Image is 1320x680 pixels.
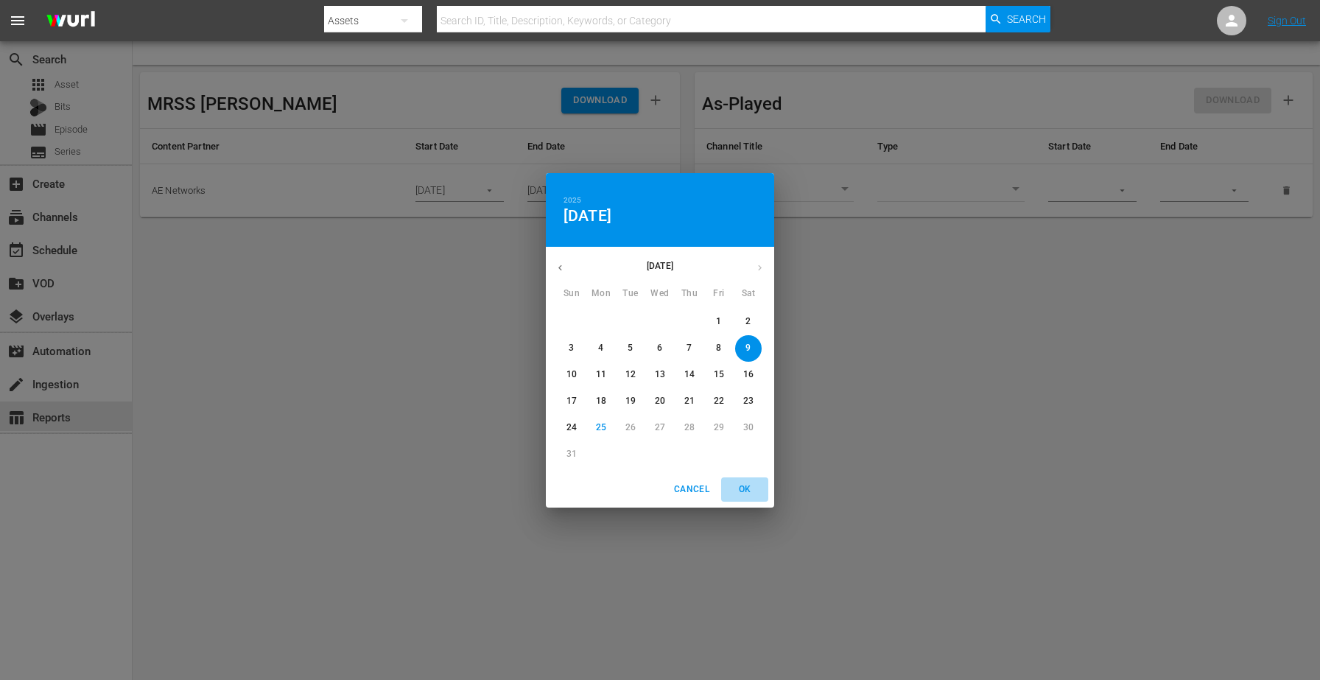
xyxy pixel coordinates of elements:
button: 17 [558,388,585,415]
span: Sun [558,287,585,301]
p: 16 [743,368,754,381]
p: 4 [598,342,603,354]
span: OK [727,482,762,497]
p: 17 [566,395,577,407]
p: 12 [625,368,636,381]
p: 8 [716,342,721,354]
span: Tue [617,287,644,301]
button: 20 [647,388,673,415]
button: 21 [676,388,703,415]
button: 18 [588,388,614,415]
p: 9 [745,342,751,354]
button: 4 [588,335,614,362]
button: 16 [735,362,762,388]
p: 1 [716,315,721,328]
button: 2 [735,309,762,335]
a: Sign Out [1268,15,1306,27]
button: OK [721,477,768,502]
button: Cancel [668,477,715,502]
button: 15 [706,362,732,388]
p: 7 [687,342,692,354]
p: 18 [596,395,606,407]
p: 14 [684,368,695,381]
button: 11 [588,362,614,388]
p: 2 [745,315,751,328]
span: Wed [647,287,673,301]
button: 10 [558,362,585,388]
button: 6 [647,335,673,362]
p: 19 [625,395,636,407]
button: 9 [735,335,762,362]
p: 5 [628,342,633,354]
p: 15 [714,368,724,381]
button: 13 [647,362,673,388]
p: 24 [566,421,577,434]
span: Search [1007,6,1046,32]
span: Cancel [674,482,709,497]
button: 24 [558,415,585,441]
button: 7 [676,335,703,362]
p: 25 [596,421,606,434]
p: 23 [743,395,754,407]
button: 23 [735,388,762,415]
img: ans4CAIJ8jUAAAAAAAAAAAAAAAAAAAAAAAAgQb4GAAAAAAAAAAAAAAAAAAAAAAAAJMjXAAAAAAAAAAAAAAAAAAAAAAAAgAT5G... [35,4,106,38]
span: Sat [735,287,762,301]
button: 3 [558,335,585,362]
button: 19 [617,388,644,415]
p: 22 [714,395,724,407]
p: 20 [655,395,665,407]
button: 8 [706,335,732,362]
p: 13 [655,368,665,381]
span: Fri [706,287,732,301]
button: 1 [706,309,732,335]
button: 25 [588,415,614,441]
p: 6 [657,342,662,354]
button: [DATE] [564,206,611,225]
p: [DATE] [575,259,745,273]
button: 12 [617,362,644,388]
button: 14 [676,362,703,388]
button: 2025 [564,194,581,207]
p: 21 [684,395,695,407]
button: 22 [706,388,732,415]
span: Mon [588,287,614,301]
p: 11 [596,368,606,381]
p: 3 [569,342,574,354]
span: Thu [676,287,703,301]
span: menu [9,12,27,29]
p: 10 [566,368,577,381]
button: 5 [617,335,644,362]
